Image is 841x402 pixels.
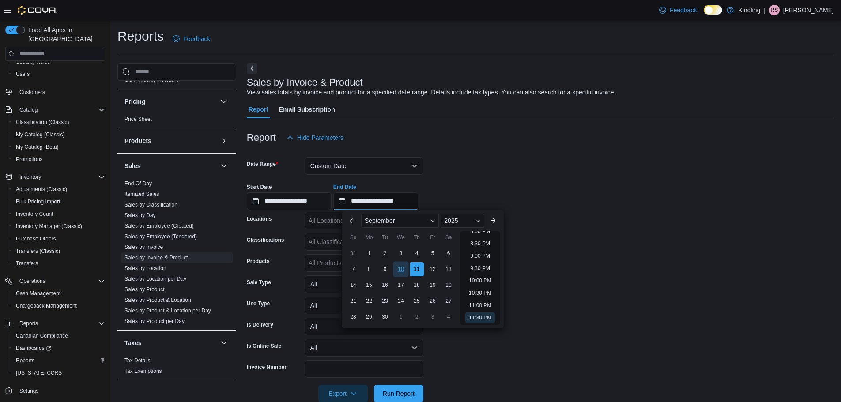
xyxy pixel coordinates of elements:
div: day-31 [346,246,360,260]
div: day-20 [441,278,456,292]
button: Classification (Classic) [9,116,109,128]
div: day-4 [441,310,456,324]
span: Customers [19,89,45,96]
div: day-11 [410,262,424,276]
a: Chargeback Management [12,301,80,311]
span: Bulk Pricing Import [16,198,60,205]
label: Classifications [247,237,284,244]
span: End Of Day [124,180,152,187]
div: day-3 [394,246,408,260]
button: Cash Management [9,287,109,300]
span: Operations [19,278,45,285]
span: Transfers (Classic) [16,248,60,255]
div: day-15 [362,278,376,292]
button: Catalog [2,104,109,116]
p: Kindling [738,5,760,15]
li: 9:00 PM [467,251,494,261]
span: Hide Parameters [297,133,343,142]
span: Customers [16,86,105,98]
input: Press the down key to enter a popover containing a calendar. Press the escape key to close the po... [333,192,418,210]
button: Catalog [16,105,41,115]
button: Reports [16,318,41,329]
span: Feedback [183,34,210,43]
div: day-17 [394,278,408,292]
span: Tax Exemptions [124,368,162,375]
a: Sales by Day [124,212,156,218]
div: View sales totals by invoice and product for a specified date range. Details include tax types. Y... [247,88,616,97]
a: Settings [16,386,42,396]
span: Purchase Orders [12,233,105,244]
li: 10:00 PM [465,275,495,286]
a: Sales by Product per Day [124,318,185,324]
label: Sale Type [247,279,271,286]
button: My Catalog (Beta) [9,141,109,153]
label: Use Type [247,300,270,307]
span: Classification (Classic) [16,119,69,126]
span: Inventory [19,173,41,180]
li: 9:30 PM [467,263,494,274]
div: Th [410,230,424,244]
li: 8:00 PM [467,226,494,237]
span: My Catalog (Classic) [16,131,65,138]
span: September [365,217,395,224]
span: Promotions [16,156,43,163]
span: Transfers (Classic) [12,246,105,256]
button: Pricing [124,97,217,106]
div: day-9 [378,262,392,276]
span: Sales by Product & Location per Day [124,307,211,314]
div: day-22 [362,294,376,308]
label: Invoice Number [247,364,287,371]
div: day-3 [426,310,440,324]
a: Inventory Manager (Classic) [12,221,86,232]
label: Locations [247,215,272,222]
div: rodri sandoval [769,5,780,15]
span: Canadian Compliance [12,331,105,341]
a: Cash Management [12,288,64,299]
a: [US_STATE] CCRS [12,368,65,378]
div: day-2 [378,246,392,260]
a: Sales by Invoice [124,244,163,250]
a: Transfers (Classic) [12,246,64,256]
div: day-7 [346,262,360,276]
span: Promotions [12,154,105,165]
div: day-1 [362,246,376,260]
span: Purchase Orders [16,235,56,242]
a: Customers [16,87,49,98]
a: Canadian Compliance [12,331,72,341]
a: Inventory Count [12,209,57,219]
div: day-4 [410,246,424,260]
button: Purchase Orders [9,233,109,245]
span: Price Sheet [124,116,152,123]
div: day-29 [362,310,376,324]
a: Dashboards [9,342,109,354]
span: Cash Management [12,288,105,299]
span: Itemized Sales [124,191,159,198]
button: Canadian Compliance [9,330,109,342]
a: Sales by Location [124,265,166,271]
span: Bulk Pricing Import [12,196,105,207]
button: Promotions [9,153,109,165]
span: Load All Apps in [GEOGRAPHIC_DATA] [25,26,105,43]
span: 2025 [444,217,458,224]
a: End Of Day [124,180,152,187]
div: day-10 [393,261,408,277]
span: Inventory Count [12,209,105,219]
h3: Products [124,136,151,145]
span: Email Subscription [279,101,335,118]
button: Next [247,63,257,74]
span: Inventory Manager (Classic) [12,221,105,232]
label: Products [247,258,270,265]
button: All [305,318,423,335]
a: Adjustments (Classic) [12,184,71,195]
button: Operations [2,275,109,287]
div: day-16 [378,278,392,292]
div: day-19 [426,278,440,292]
span: Operations [16,276,105,286]
span: Feedback [670,6,697,15]
button: Settings [2,384,109,397]
button: Taxes [219,338,229,348]
label: End Date [333,184,356,191]
span: Inventory [16,172,105,182]
a: Tax Details [124,357,151,364]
